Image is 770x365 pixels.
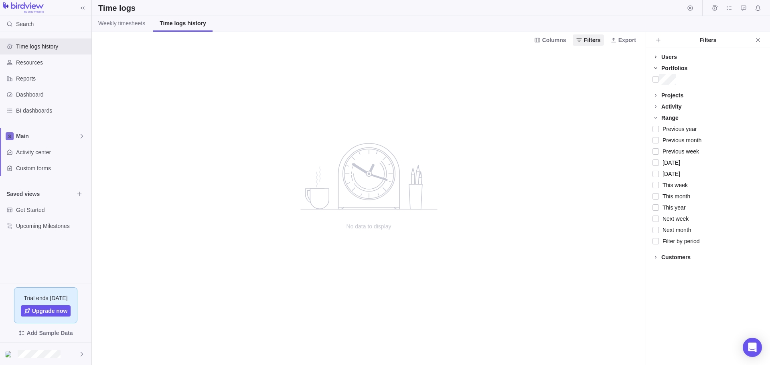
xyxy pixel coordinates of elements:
[6,190,74,198] span: Saved views
[659,157,680,168] span: [DATE]
[618,36,636,44] span: Export
[16,222,88,230] span: Upcoming Milestones
[659,191,690,202] span: This month
[723,6,735,12] a: My assignments
[664,36,752,44] div: Filters
[659,224,691,236] span: Next month
[74,188,85,200] span: Browse views
[661,64,687,72] div: Portfolios
[92,16,152,32] a: Weekly timesheets
[98,2,136,14] h2: Time logs
[16,91,88,99] span: Dashboard
[659,236,700,247] span: Filter by period
[3,2,44,14] img: logo
[98,19,145,27] span: Weekly timesheets
[16,42,88,50] span: Time logs history
[685,2,696,14] span: Start timer
[5,351,14,357] img: Show
[661,53,677,61] div: Users
[153,16,213,32] a: Time logs history
[652,34,664,46] span: Add filters
[16,148,88,156] span: Activity center
[709,2,720,14] span: Time logs
[723,2,735,14] span: My assignments
[659,135,701,146] span: Previous month
[16,58,88,67] span: Resources
[16,107,88,115] span: BI dashboards
[584,36,601,44] span: Filters
[607,34,639,46] span: Export
[661,253,691,261] div: Customers
[738,6,749,12] a: Approval requests
[5,349,14,359] div: Haytham Ibrahim
[26,328,73,338] span: Add Sample Data
[659,146,699,157] span: Previous week
[709,6,720,12] a: Time logs
[659,168,680,179] span: [DATE]
[752,34,764,46] span: Close
[16,20,34,28] span: Search
[659,179,688,191] span: This week
[661,91,683,99] div: Projects
[738,2,749,14] span: Approval requests
[573,34,604,46] span: Filters
[160,19,206,27] span: Time logs history
[752,6,764,12] a: Notifications
[659,202,686,213] span: This year
[6,327,85,339] span: Add Sample Data
[743,338,762,357] div: Open Intercom Messenger
[289,48,449,365] div: no data to show
[289,222,449,230] span: No data to display
[542,36,566,44] span: Columns
[24,294,68,302] span: Trial ends [DATE]
[21,305,71,317] a: Upgrade now
[32,307,68,315] span: Upgrade now
[661,114,679,122] div: Range
[659,213,689,224] span: Next week
[531,34,569,46] span: Columns
[16,132,79,140] span: Main
[16,164,88,172] span: Custom forms
[16,75,88,83] span: Reports
[661,103,682,111] div: Activity
[752,2,764,14] span: Notifications
[16,206,88,214] span: Get Started
[659,123,697,135] span: Previous year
